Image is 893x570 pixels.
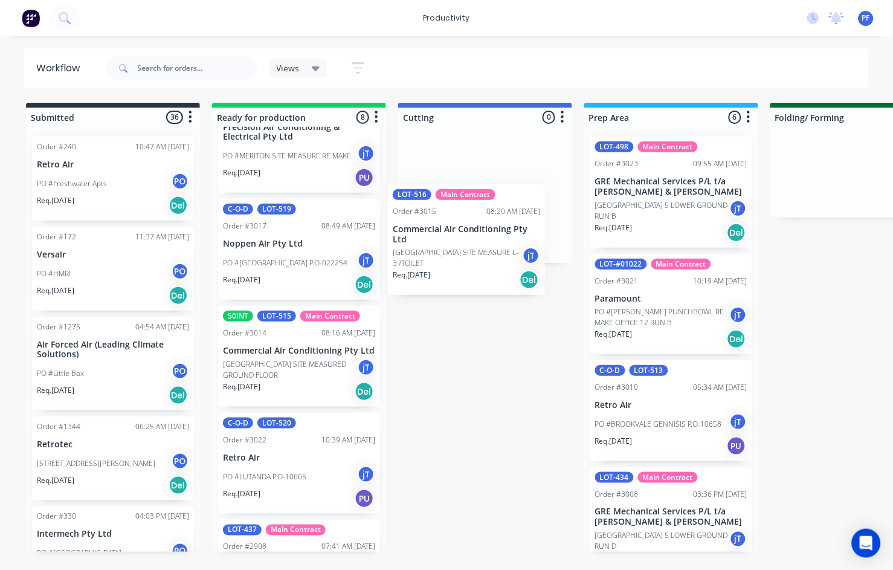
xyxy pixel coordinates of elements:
img: Factory [22,9,40,27]
div: productivity [417,9,476,27]
div: Workflow [36,61,86,76]
span: Views [277,62,300,74]
span: PF [862,13,870,24]
input: Search for orders... [138,56,257,80]
div: Open Intercom Messenger [852,529,881,558]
